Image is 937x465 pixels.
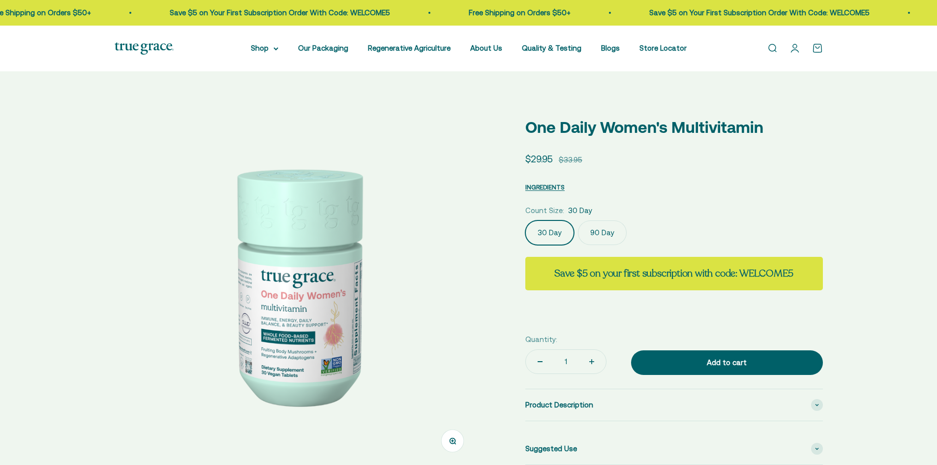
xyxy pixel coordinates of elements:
[526,350,554,373] button: Decrease quantity
[525,205,564,217] legend: Count Size:
[639,44,687,52] a: Store Locator
[525,184,565,191] span: INGREDIENTS
[525,181,565,193] button: INGREDIENTS
[464,8,566,17] a: Free Shipping on Orders $50+
[525,115,823,140] p: One Daily Women's Multivitamin
[525,334,557,345] label: Quantity:
[368,44,451,52] a: Regenerative Agriculture
[644,7,865,19] p: Save $5 on Your First Subscription Order With Code: WELCOME5
[577,350,606,373] button: Increase quantity
[525,389,823,421] summary: Product Description
[525,399,593,411] span: Product Description
[525,443,577,455] span: Suggested Use
[601,44,620,52] a: Blogs
[525,152,553,166] sale-price: $29.95
[525,433,823,465] summary: Suggested Use
[631,350,823,375] button: Add to cart
[470,44,502,52] a: About Us
[165,7,385,19] p: Save $5 on Your First Subscription Order With Code: WELCOME5
[298,44,348,52] a: Our Packaging
[522,44,581,52] a: Quality & Testing
[568,205,592,217] span: 30 Day
[554,267,793,280] strong: Save $5 on your first subscription with code: WELCOME5
[251,42,278,54] summary: Shop
[651,357,803,369] div: Add to cart
[559,154,582,166] compare-at-price: $33.95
